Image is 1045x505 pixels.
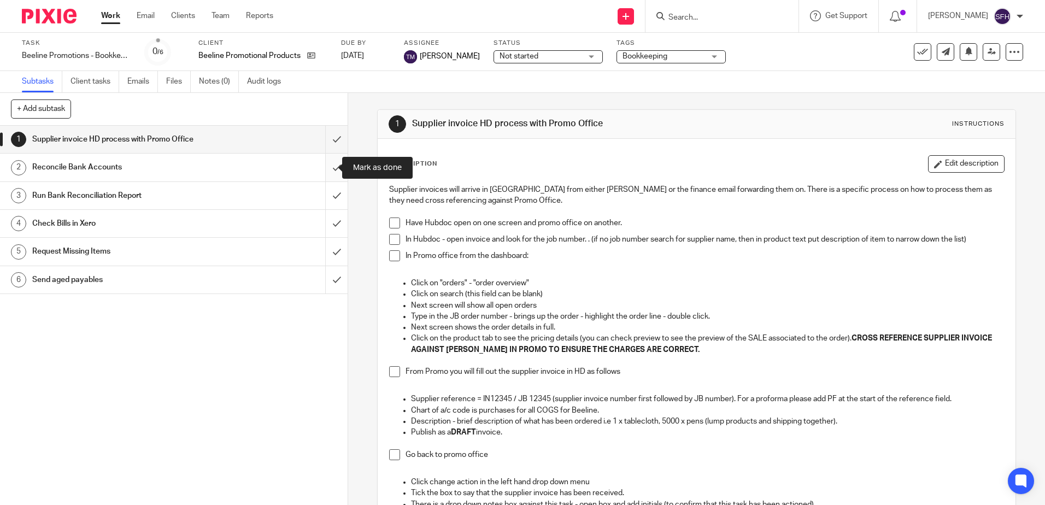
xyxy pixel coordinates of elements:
[32,131,220,148] h1: Supplier invoice HD process with Promo Office
[406,250,1003,261] p: In Promo office from the dashboard:
[157,49,163,55] small: /6
[451,428,476,436] strong: DRAFT
[406,449,1003,460] p: Go back to promo office
[32,187,220,204] h1: Run Bank Reconciliation Report
[411,488,1003,498] p: Tick the box to say that the supplier invoice has been received.
[404,39,480,48] label: Assignee
[11,188,26,203] div: 3
[22,50,131,61] div: Beeline Promotions - Bookkeeping - Friday
[952,120,1005,128] div: Instructions
[101,10,120,21] a: Work
[389,184,1003,207] p: Supplier invoices will arrive in [GEOGRAPHIC_DATA] from either [PERSON_NAME] or the finance email...
[11,160,26,175] div: 2
[411,311,1003,322] p: Type in the JB order number - brings up the order - highlight the order line - double click.
[411,427,1003,438] p: Publish as a invoice.
[411,333,1003,355] p: Click on the product tab to see the pricing details (you can check preview to see the preview of ...
[212,10,230,21] a: Team
[667,13,766,23] input: Search
[22,50,131,61] div: Beeline Promotions - Bookkeeping - [DATE]
[389,160,437,168] p: Description
[127,71,158,92] a: Emails
[411,322,1003,333] p: Next screen shows the order details in full.
[406,366,1003,377] p: From Promo you will fill out the supplier invoice in HD as follows
[71,71,119,92] a: Client tasks
[11,272,26,287] div: 6
[825,12,867,20] span: Get Support
[411,405,1003,416] p: Chart of a/c code is purchases for all COGS for Beeline.
[247,71,289,92] a: Audit logs
[137,10,155,21] a: Email
[420,51,480,62] span: [PERSON_NAME]
[32,272,220,288] h1: Send aged payables
[411,300,1003,311] p: Next screen will show all open orders
[411,477,1003,488] p: Click change action in the left hand drop down menu
[411,416,1003,427] p: Description - brief description of what has been ordered i.e 1 x tablecloth, 5000 x pens (lump pr...
[412,118,720,130] h1: Supplier invoice HD process with Promo Office
[22,39,131,48] label: Task
[11,132,26,147] div: 1
[32,215,220,232] h1: Check Bills in Xero
[411,334,994,353] strong: CROSS REFERENCE SUPPLIER INVOICE AGAINST [PERSON_NAME] IN PROMO TO ENSURE THE CHARGES ARE CORRECT.
[406,234,1003,245] p: In Hubdoc - open invoice and look for the job number. . (if no job number search for supplier nam...
[389,115,406,133] div: 1
[171,10,195,21] a: Clients
[406,218,1003,228] p: Have Hubdoc open on one screen and promo office on another.
[994,8,1011,25] img: svg%3E
[617,39,726,48] label: Tags
[928,10,988,21] p: [PERSON_NAME]
[198,50,302,61] p: Beeline Promotional Products Ltd
[246,10,273,21] a: Reports
[11,216,26,231] div: 4
[152,45,163,58] div: 0
[166,71,191,92] a: Files
[411,394,1003,404] p: Supplier reference = IN12345 / JB 12345 (supplier invoice number first followed by JB number). Fo...
[500,52,538,60] span: Not started
[198,39,327,48] label: Client
[341,39,390,48] label: Due by
[11,244,26,260] div: 5
[411,278,1003,289] p: Click on "orders" - "order overview"
[411,289,1003,300] p: Click on search (this field can be blank)
[32,159,220,175] h1: Reconcile Bank Accounts
[22,9,77,24] img: Pixie
[341,52,364,60] span: [DATE]
[22,71,62,92] a: Subtasks
[928,155,1005,173] button: Edit description
[199,71,239,92] a: Notes (0)
[11,99,71,118] button: + Add subtask
[494,39,603,48] label: Status
[32,243,220,260] h1: Request Missing Items
[404,50,417,63] img: svg%3E
[623,52,667,60] span: Bookkeeping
